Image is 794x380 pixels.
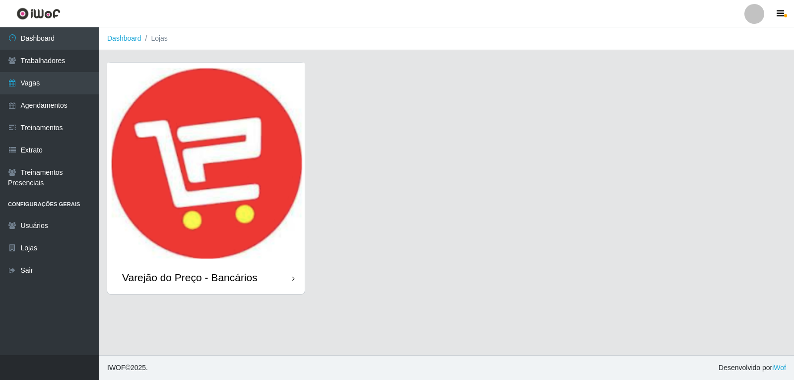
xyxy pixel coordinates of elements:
span: Desenvolvido por [719,363,786,373]
img: cardImg [107,63,305,261]
img: CoreUI Logo [16,7,61,20]
span: © 2025 . [107,363,148,373]
a: iWof [772,364,786,372]
span: IWOF [107,364,126,372]
div: Varejão do Preço - Bancários [122,271,258,284]
nav: breadcrumb [99,27,794,50]
a: Dashboard [107,34,141,42]
li: Lojas [141,33,168,44]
